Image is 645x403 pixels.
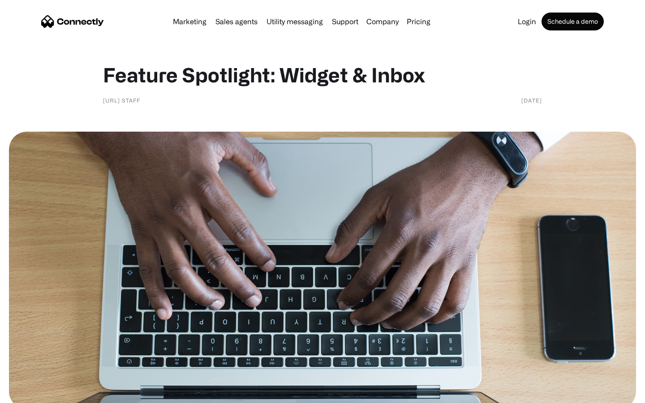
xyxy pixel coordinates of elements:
div: [URL] staff [103,96,140,105]
a: Schedule a demo [542,13,604,30]
a: Support [328,18,362,25]
a: Marketing [169,18,210,25]
a: Pricing [403,18,434,25]
a: Login [514,18,540,25]
h1: Feature Spotlight: Widget & Inbox [103,63,542,87]
ul: Language list [18,387,54,400]
aside: Language selected: English [9,387,54,400]
div: Company [366,15,399,28]
div: [DATE] [521,96,542,105]
a: Sales agents [212,18,261,25]
a: Utility messaging [263,18,327,25]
